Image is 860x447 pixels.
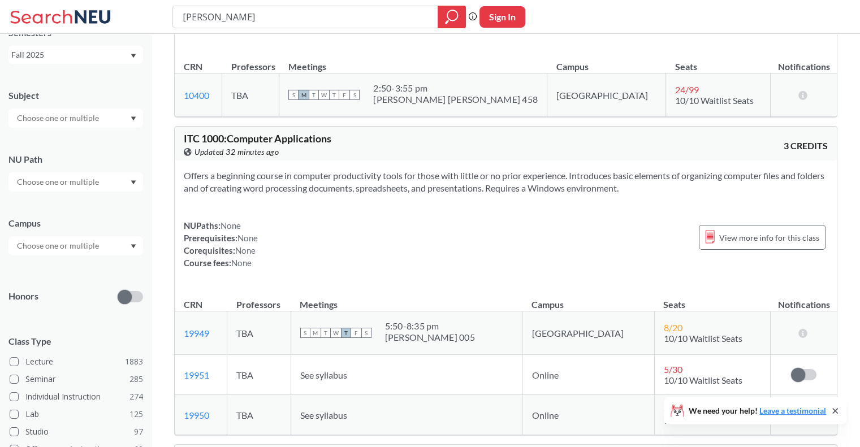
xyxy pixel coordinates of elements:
div: Dropdown arrow [8,109,143,128]
div: Campus [8,217,143,229]
label: Seminar [10,372,143,387]
div: CRN [184,298,202,311]
span: S [288,90,299,100]
svg: Dropdown arrow [131,180,136,185]
span: F [351,328,361,338]
button: Sign In [479,6,525,28]
span: 10/10 Waitlist Seats [675,95,754,106]
th: Seats [666,49,771,73]
div: [PERSON_NAME] 005 [385,332,475,343]
svg: Dropdown arrow [131,244,136,249]
input: Choose one or multiple [11,239,106,253]
th: Meetings [279,49,547,73]
span: T [321,328,331,338]
span: 274 [129,390,143,403]
span: See syllabus [300,410,347,420]
th: Meetings [291,287,522,311]
span: T [341,328,351,338]
span: M [310,328,321,338]
th: Professors [227,287,291,311]
span: ITC 1000 : Computer Applications [184,132,331,145]
span: 125 [129,408,143,420]
div: Fall 2025Dropdown arrow [8,46,143,64]
div: Fall 2025 [11,49,129,61]
span: None [221,220,241,231]
span: 285 [129,373,143,385]
label: Lab [10,407,143,422]
div: NUPaths: Prerequisites: Corequisites: Course fees: [184,219,258,269]
span: S [300,328,310,338]
td: TBA [227,395,291,435]
span: M [299,90,309,100]
div: Subject [8,89,143,102]
section: Offers a beginning course in computer productivity tools for those with little or no prior experi... [184,170,828,194]
a: 10400 [184,90,209,101]
span: S [349,90,360,100]
span: W [319,90,329,100]
th: Seats [654,287,771,311]
a: 19950 [184,410,209,420]
span: None [237,233,258,243]
a: 19949 [184,328,209,338]
td: Online [522,355,654,395]
span: Class Type [8,335,143,348]
td: TBA [227,355,291,395]
span: 8 / 20 [664,322,682,333]
span: 3 CREDITS [784,140,828,152]
label: Studio [10,424,143,439]
input: Choose one or multiple [11,111,106,125]
span: 1883 [125,355,143,368]
td: Online [522,395,654,435]
td: [GEOGRAPHIC_DATA] [522,311,654,355]
span: T [309,90,319,100]
label: Individual Instruction [10,389,143,404]
span: View more info for this class [719,231,819,245]
div: magnifying glass [438,6,466,28]
span: See syllabus [300,370,347,380]
div: Dropdown arrow [8,172,143,192]
input: Class, professor, course number, "phrase" [181,7,430,27]
span: 24 / 99 [675,84,699,95]
span: None [235,245,256,255]
div: 2:50 - 3:55 pm [373,83,538,94]
input: Choose one or multiple [11,175,106,189]
th: Notifications [771,49,837,73]
span: 10/10 Waitlist Seats [664,375,742,385]
div: 5:50 - 8:35 pm [385,320,475,332]
p: Honors [8,290,38,303]
td: [GEOGRAPHIC_DATA] [547,73,666,117]
th: Campus [522,287,654,311]
span: 5 / 30 [664,364,682,375]
div: CRN [184,60,202,73]
div: Dropdown arrow [8,236,143,255]
span: We need your help! [689,407,826,415]
th: Campus [547,49,666,73]
span: T [329,90,339,100]
svg: Dropdown arrow [131,116,136,121]
th: Notifications [771,287,837,311]
label: Lecture [10,354,143,369]
td: TBA [227,311,291,355]
div: [PERSON_NAME] [PERSON_NAME] 458 [373,94,538,105]
svg: magnifying glass [445,9,459,25]
svg: Dropdown arrow [131,54,136,58]
a: Leave a testimonial [759,406,826,415]
span: None [231,258,252,268]
span: 97 [134,426,143,438]
th: Professors [222,49,279,73]
span: 10/10 Waitlist Seats [664,333,742,344]
span: W [331,328,341,338]
span: Updated 32 minutes ago [195,146,279,158]
span: S [361,328,371,338]
span: F [339,90,349,100]
td: TBA [222,73,279,117]
div: NU Path [8,153,143,166]
a: 19951 [184,370,209,380]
